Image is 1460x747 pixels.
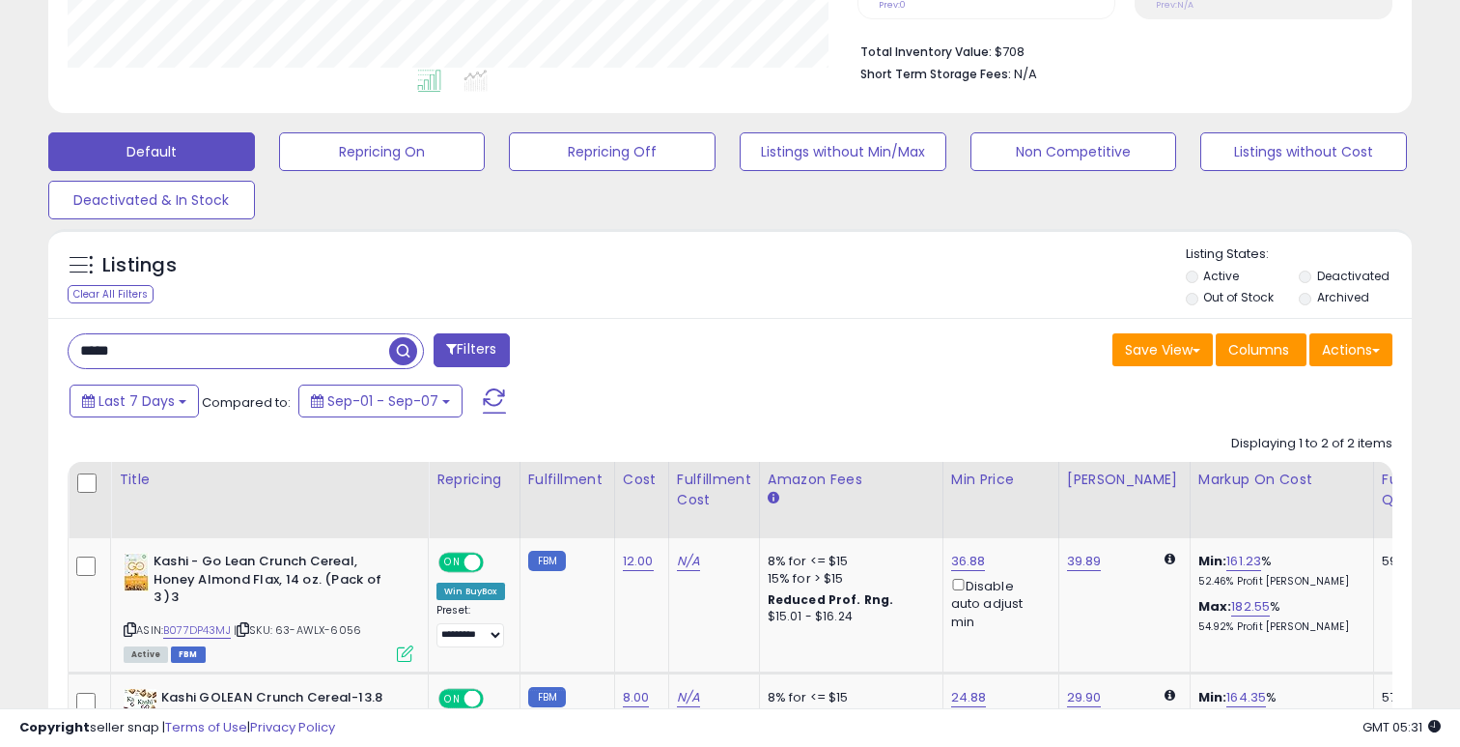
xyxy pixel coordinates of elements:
[528,470,606,490] div: Fulfillment
[1198,598,1359,634] div: %
[327,391,438,411] span: Sep-01 - Sep-07
[1198,688,1227,706] b: Min:
[1309,333,1392,366] button: Actions
[677,470,751,510] div: Fulfillment Cost
[768,470,935,490] div: Amazon Fees
[1198,470,1365,490] div: Markup on Cost
[279,132,486,171] button: Repricing On
[481,555,512,571] span: OFF
[1382,470,1448,510] div: Fulfillable Quantity
[1382,689,1442,706] div: 57
[436,604,505,647] div: Preset:
[154,553,388,612] b: Kashi - Go Lean Crunch Cereal, Honey Almond Flax, 14 oz. (Pack of 3 )3
[768,689,928,706] div: 8% for <= $15
[1362,718,1441,736] span: 2025-09-17 05:31 GMT
[1226,552,1261,571] a: 161.23
[509,132,716,171] button: Repricing Off
[1014,65,1037,83] span: N/A
[951,575,1044,631] div: Disable auto adjust min
[1198,575,1359,589] p: 52.46% Profit [PERSON_NAME]
[124,553,413,660] div: ASIN:
[124,689,156,728] img: 51CRgODAJPL._SL40_.jpg
[860,66,1011,82] b: Short Term Storage Fees:
[1067,688,1102,707] a: 29.90
[1165,689,1175,702] i: Calculated using Dynamic Max Price.
[623,552,654,571] a: 12.00
[1382,553,1442,570] div: 59
[740,132,946,171] button: Listings without Min/Max
[1231,435,1392,453] div: Displaying 1 to 2 of 2 items
[1198,620,1359,634] p: 54.92% Profit [PERSON_NAME]
[1200,132,1407,171] button: Listings without Cost
[1198,552,1227,570] b: Min:
[970,132,1177,171] button: Non Competitive
[1067,552,1102,571] a: 39.89
[48,181,255,219] button: Deactivated & In Stock
[1198,553,1359,589] div: %
[298,385,463,417] button: Sep-01 - Sep-07
[528,551,566,571] small: FBM
[951,688,987,707] a: 24.88
[1317,268,1390,284] label: Deactivated
[1067,470,1182,490] div: [PERSON_NAME]
[124,646,168,663] span: All listings currently available for purchase on Amazon
[1228,340,1289,359] span: Columns
[1226,688,1266,707] a: 164.35
[119,470,420,490] div: Title
[768,591,894,608] b: Reduced Prof. Rng.
[1231,597,1270,617] a: 182.55
[528,687,566,707] small: FBM
[163,622,231,639] a: B077DP43MJ
[1190,462,1373,538] th: The percentage added to the cost of goods (COGS) that forms the calculator for Min & Max prices.
[768,490,779,507] small: Amazon Fees.
[951,552,986,571] a: 36.88
[1216,333,1306,366] button: Columns
[1203,268,1239,284] label: Active
[434,333,509,367] button: Filters
[1186,245,1413,264] p: Listing States:
[1112,333,1213,366] button: Save View
[860,39,1378,62] li: $708
[161,689,396,730] b: Kashi GOLEAN Crunch Cereal-13.8 Ounce (Pack of 2)
[860,43,992,60] b: Total Inventory Value:
[202,393,291,412] span: Compared to:
[19,718,90,736] strong: Copyright
[102,252,177,279] h5: Listings
[768,609,928,625] div: $15.01 - $16.24
[234,622,361,638] span: | SKU: 63-AWLX-6056
[436,470,512,490] div: Repricing
[1317,289,1369,305] label: Archived
[436,583,505,600] div: Win BuyBox
[623,470,660,490] div: Cost
[48,132,255,171] button: Default
[250,718,335,736] a: Privacy Policy
[124,553,149,591] img: 41pUQUjn3VL._SL40_.jpg
[19,719,335,737] div: seller snap | |
[677,688,700,707] a: N/A
[768,553,928,570] div: 8% for <= $15
[1198,689,1359,725] div: %
[768,570,928,588] div: 15% for > $15
[951,470,1051,490] div: Min Price
[98,391,175,411] span: Last 7 Days
[623,688,650,707] a: 8.00
[171,646,206,663] span: FBM
[440,555,464,571] span: ON
[1203,289,1274,305] label: Out of Stock
[1198,597,1232,616] b: Max:
[68,285,154,303] div: Clear All Filters
[165,718,247,736] a: Terms of Use
[70,385,199,417] button: Last 7 Days
[677,552,700,571] a: N/A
